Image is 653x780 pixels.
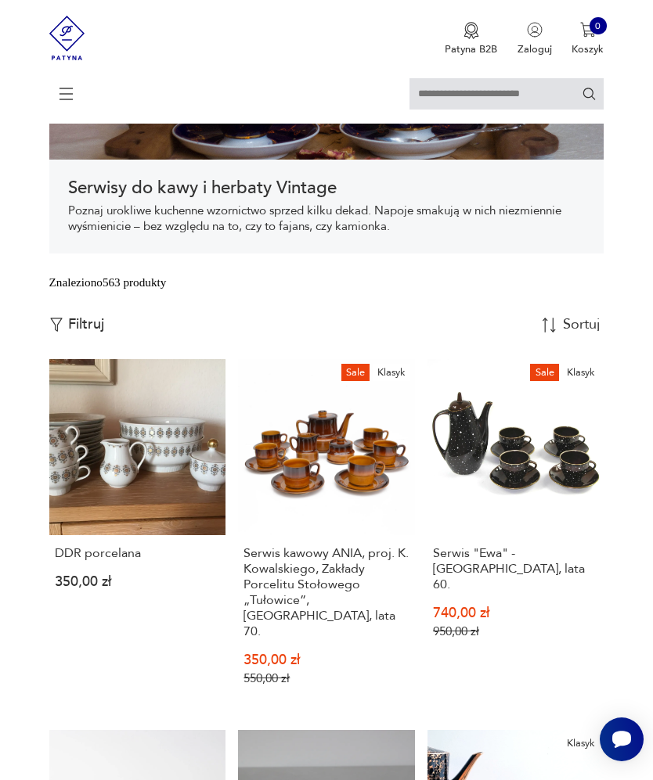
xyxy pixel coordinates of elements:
h1: Serwisy do kawy i herbaty Vintage [68,178,586,197]
a: Ikona medaluPatyna B2B [445,22,497,56]
p: 740,00 zł [433,608,598,620]
button: Szukaj [582,86,597,101]
img: Ikona koszyka [580,22,596,38]
p: Koszyk [572,42,604,56]
p: 350,00 zł [55,577,220,588]
img: Ikonka użytkownika [527,22,543,38]
div: Sortuj według daty dodania [563,318,602,332]
a: SaleKlasykSerwis "Ewa" - Tułowice, lata 60.Serwis "Ewa" - [GEOGRAPHIC_DATA], lata 60.740,00 zł950... [428,359,604,710]
p: Filtruj [68,316,104,333]
h3: DDR porcelana [55,545,220,561]
h3: Serwis kawowy ANIA, proj. K. Kowalskiego, Zakłady Porcelitu Stołowego „Tułowice”, [GEOGRAPHIC_DAT... [244,545,409,639]
a: DDR porcelanaDDR porcelana350,00 zł [49,359,226,710]
p: 950,00 zł [433,626,598,638]
h3: Serwis "Ewa" - [GEOGRAPHIC_DATA], lata 60. [433,545,598,592]
img: Sort Icon [542,318,557,332]
p: 550,00 zł [244,673,409,685]
p: Zaloguj [518,42,552,56]
div: Znaleziono 563 produkty [49,274,167,291]
a: SaleKlasykSerwis kawowy ANIA, proj. K. Kowalskiego, Zakłady Porcelitu Stołowego „Tułowice”, Polsk... [238,359,415,710]
p: Patyna B2B [445,42,497,56]
button: Patyna B2B [445,22,497,56]
img: Ikonka filtrowania [49,318,63,332]
p: Poznaj urokliwe kuchenne wzornictwo sprzed kilku dekad. Napoje smakują w nich niezmiennie wyśmien... [68,203,586,235]
div: 0 [590,17,607,34]
button: Zaloguj [518,22,552,56]
p: 350,00 zł [244,655,409,667]
button: 0Koszyk [572,22,604,56]
iframe: Smartsupp widget button [600,717,644,761]
button: Filtruj [49,316,104,333]
img: Ikona medalu [464,22,479,39]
